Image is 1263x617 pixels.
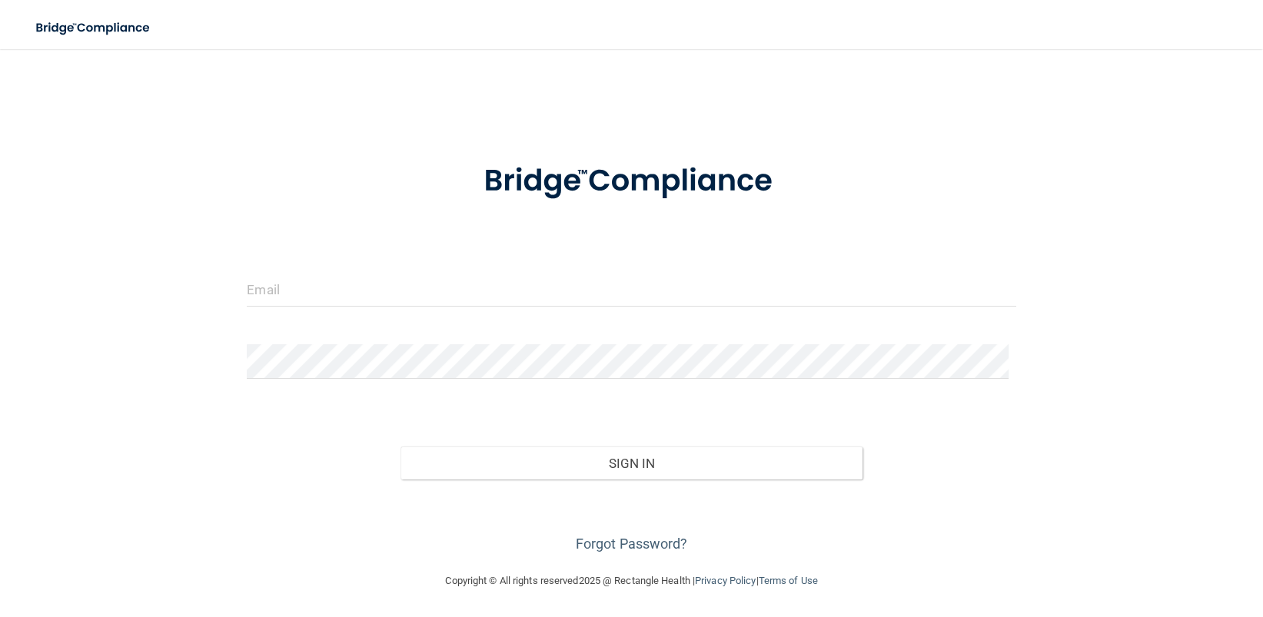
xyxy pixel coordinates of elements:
[758,575,817,586] a: Terms of Use
[247,272,1015,307] input: Email
[401,446,862,480] button: Sign In
[695,575,756,586] a: Privacy Policy
[23,12,165,44] img: bridge_compliance_login_screen.278c3ca4.svg
[452,141,810,221] img: bridge_compliance_login_screen.278c3ca4.svg
[351,556,912,605] div: Copyright © All rights reserved 2025 @ Rectangle Health | |
[576,536,688,552] a: Forgot Password?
